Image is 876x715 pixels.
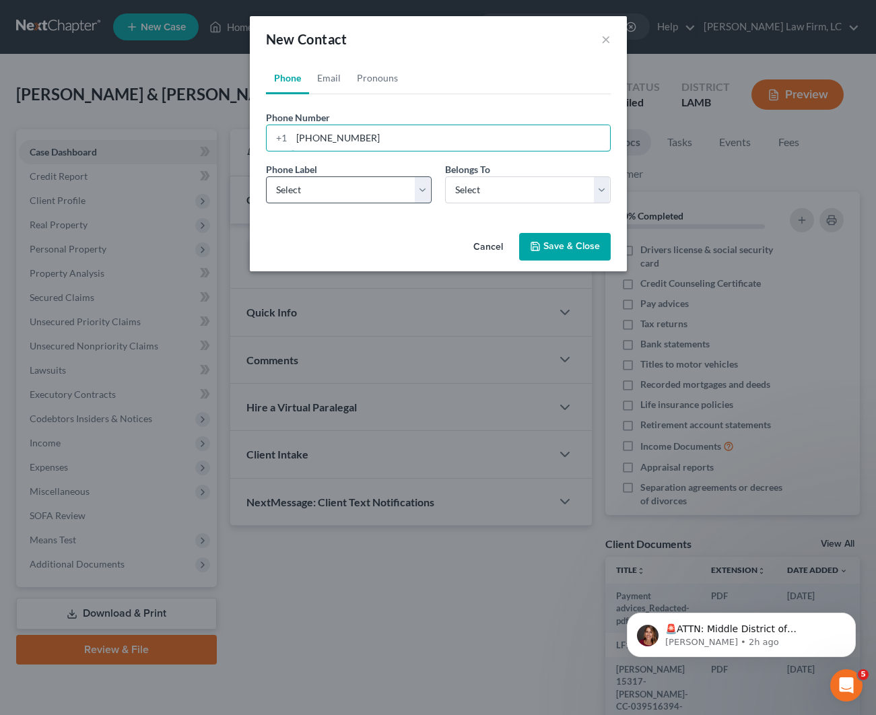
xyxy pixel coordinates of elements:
[309,62,349,94] a: Email
[830,669,863,702] iframe: Intercom live chat
[349,62,406,94] a: Pronouns
[519,233,611,261] button: Save & Close
[266,164,317,175] span: Phone Label
[601,31,611,47] button: ×
[292,125,610,151] input: ###-###-####
[266,31,347,47] span: New Contact
[267,125,292,151] div: +1
[266,62,309,94] a: Phone
[463,234,514,261] button: Cancel
[607,584,876,679] iframe: Intercom notifications message
[858,669,869,680] span: 5
[445,164,490,175] span: Belongs To
[266,112,330,123] span: Phone Number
